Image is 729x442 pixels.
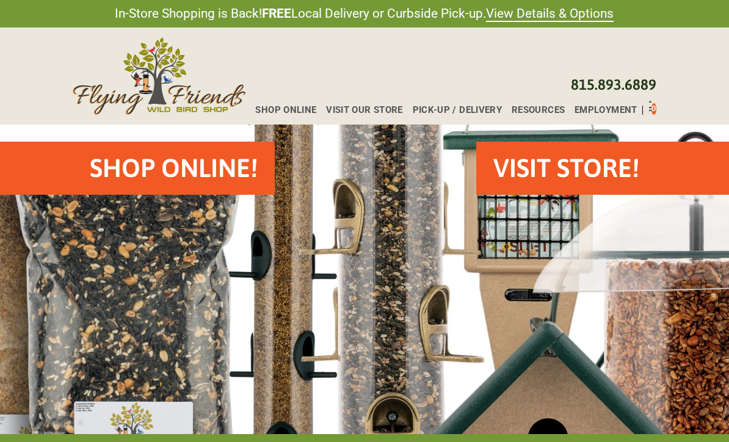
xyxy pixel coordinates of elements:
[255,106,316,115] span: Shop Online
[502,106,565,115] a: Resources
[512,106,565,115] span: Resources
[571,76,656,93] a: 815.893.6889
[403,106,502,115] a: Pick-up / Delivery
[413,106,502,115] span: Pick-up / Delivery
[316,106,402,115] a: Visit Our Store
[486,6,614,22] a: View Details & Options
[73,37,245,115] img: Flying Friends Wild Bird Shop Logo
[90,150,258,186] h2: Shop Online!
[245,106,316,115] a: Shop Online
[115,5,614,23] span: In-Store Shopping is Back! Local Delivery or Curbside Pick-up.
[575,106,637,115] span: Employment
[326,106,403,115] span: Visit Our Store
[649,100,651,115] div: Toggle Off Canvas Content
[651,104,656,113] span: 0
[565,106,637,115] a: Employment
[262,6,291,21] strong: FREE
[493,150,639,186] h2: VISIT STORE!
